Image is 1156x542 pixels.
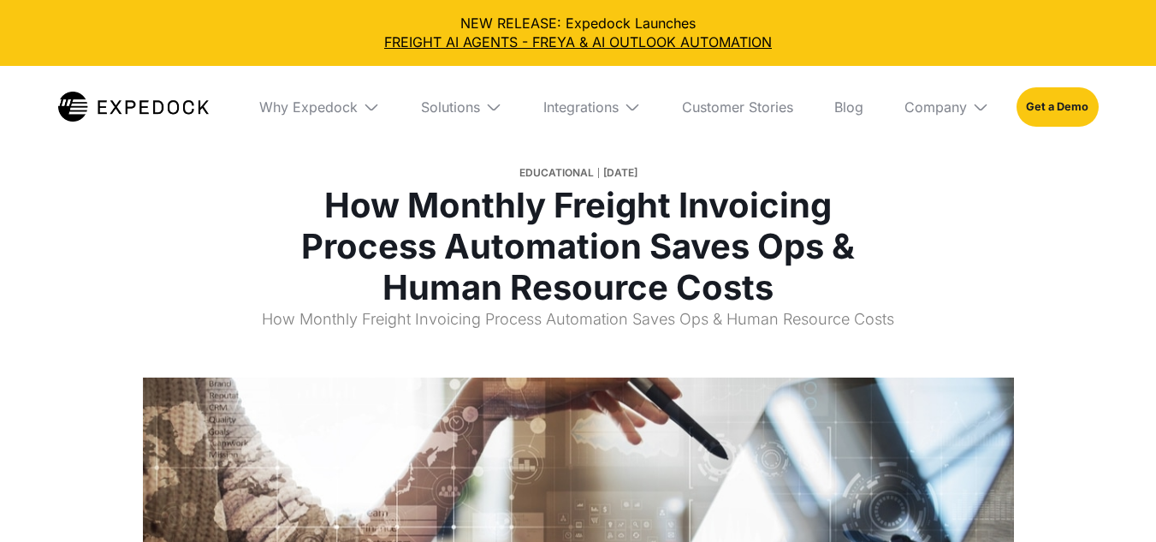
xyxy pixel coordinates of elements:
[1017,87,1098,127] a: Get a Demo
[259,98,358,116] div: Why Expedock
[261,308,896,343] p: How Monthly Freight Invoicing Process Automation Saves Ops & Human Resource Costs
[421,98,480,116] div: Solutions
[14,14,1142,52] div: NEW RELEASE: Expedock Launches
[14,33,1142,51] a: FREIGHT AI AGENTS - FREYA & AI OUTLOOK AUTOMATION
[904,98,967,116] div: Company
[519,161,594,185] div: Educational
[246,66,394,148] div: Why Expedock
[668,66,807,148] a: Customer Stories
[530,66,655,148] div: Integrations
[603,161,637,185] div: [DATE]
[261,185,896,308] h1: How Monthly Freight Invoicing Process Automation Saves Ops & Human Resource Costs
[821,66,877,148] a: Blog
[407,66,516,148] div: Solutions
[891,66,1003,148] div: Company
[543,98,619,116] div: Integrations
